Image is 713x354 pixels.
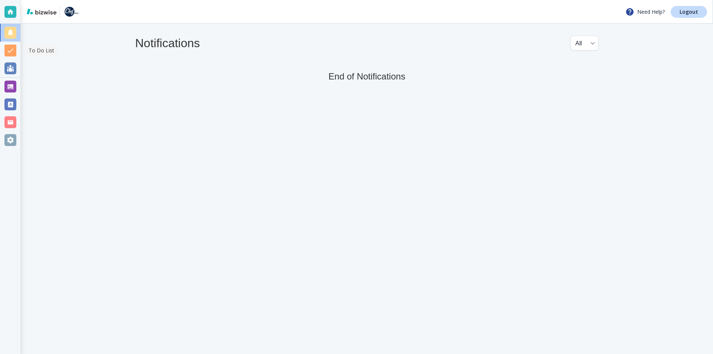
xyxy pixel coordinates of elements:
p: To Do List [29,47,54,54]
img: bizwise [27,9,56,14]
div: All [575,36,594,50]
p: Need Help? [625,7,665,16]
a: Logout [671,6,707,18]
h5: End of Notifications [329,71,406,82]
img: Chef At Your Service [63,6,80,18]
h4: Notifications [135,36,200,50]
p: Logout [680,9,698,14]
